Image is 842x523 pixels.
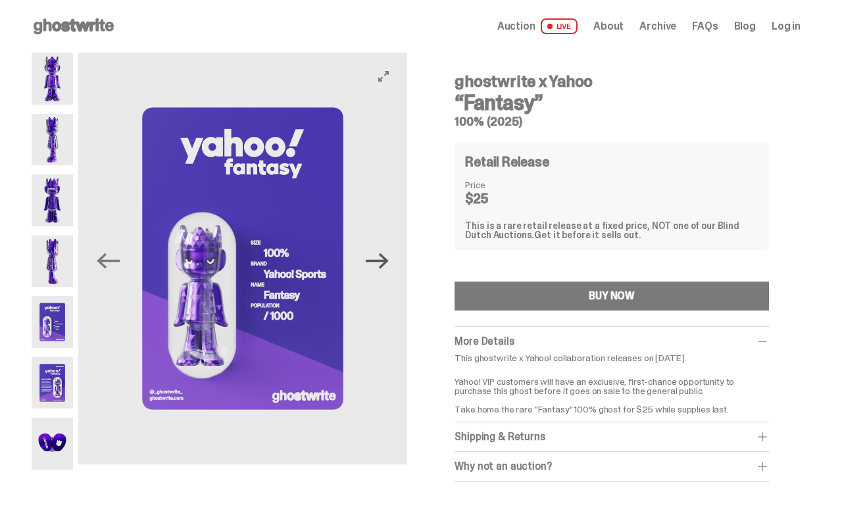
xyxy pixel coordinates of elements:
[362,247,391,276] button: Next
[32,174,73,226] img: Yahoo-HG---3.png
[455,430,769,443] div: Shipping & Returns
[692,21,718,32] a: FAQs
[455,334,514,348] span: More Details
[589,291,635,301] div: BUY NOW
[32,296,73,348] img: Yahoo-HG---5.png
[32,418,73,470] img: Yahoo-HG---7.png
[455,353,769,362] p: This ghostwrite x Yahoo! collaboration releases on [DATE].
[455,92,769,113] h3: “Fantasy”
[465,155,549,168] h4: Retail Release
[465,180,531,189] dt: Price
[32,236,73,287] img: Yahoo-HG---4.png
[32,53,73,105] img: Yahoo-HG---1.png
[32,357,73,409] img: Yahoo-HG---6.png
[639,21,676,32] a: Archive
[497,21,535,32] span: Auction
[497,18,578,34] a: Auction LIVE
[455,368,769,414] p: Yahoo! VIP customers will have an exclusive, first-chance opportunity to purchase this ghost befo...
[78,53,408,464] img: Yahoo-HG---5.png
[465,221,758,239] div: This is a rare retail release at a fixed price, NOT one of our Blind Dutch Auctions.
[455,282,769,311] button: BUY NOW
[534,229,641,241] span: Get it before it sells out.
[94,247,123,276] button: Previous
[465,192,531,205] dd: $25
[455,74,769,89] h4: ghostwrite x Yahoo
[376,68,391,84] button: View full-screen
[455,116,769,128] h5: 100% (2025)
[734,21,756,32] a: Blog
[593,21,624,32] a: About
[541,18,578,34] span: LIVE
[772,21,801,32] a: Log in
[32,114,73,166] img: Yahoo-HG---2.png
[455,460,769,473] div: Why not an auction?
